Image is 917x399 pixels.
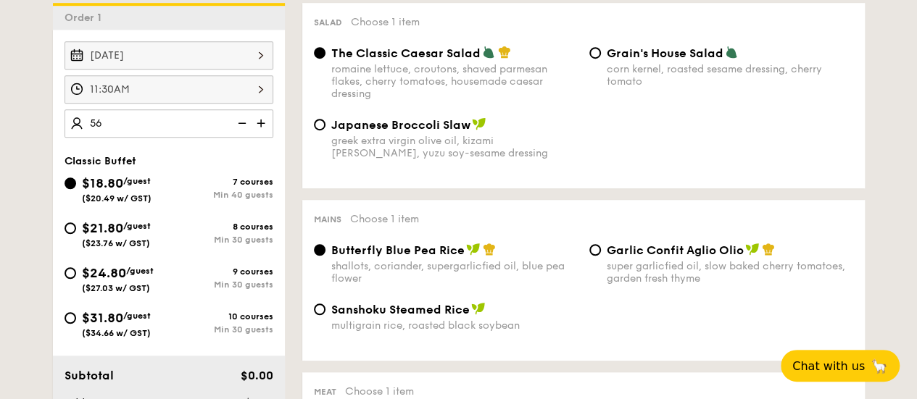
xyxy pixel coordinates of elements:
span: $21.80 [82,220,123,236]
img: icon-add.58712e84.svg [252,109,273,137]
input: Butterfly Blue Pea Riceshallots, coriander, supergarlicfied oil, blue pea flower [314,244,325,256]
span: Chat with us [792,359,865,373]
input: Sanshoku Steamed Ricemultigrain rice, roasted black soybean [314,303,325,315]
div: Min 30 guests [169,235,273,245]
span: $18.80 [82,175,123,191]
span: Meat [314,387,336,397]
span: Grain's House Salad [607,46,723,60]
span: Mains [314,214,341,224]
img: icon-vegetarian.fe4039eb.svg [725,46,738,59]
img: icon-vegan.f8ff3823.svg [466,243,481,256]
span: ($23.76 w/ GST) [82,238,150,248]
div: multigrain rice, roasted black soybean [331,319,578,332]
span: Salad [314,17,342,28]
img: icon-vegan.f8ff3823.svg [745,243,760,256]
span: Classic Buffet [65,155,136,167]
span: Japanese Broccoli Slaw [331,118,470,132]
span: Butterfly Blue Pea Rice [331,243,465,257]
input: $18.80/guest($20.49 w/ GST)7 coursesMin 40 guests [65,177,76,189]
div: romaine lettuce, croutons, shaved parmesan flakes, cherry tomatoes, housemade caesar dressing [331,63,578,100]
span: ($34.66 w/ GST) [82,328,151,338]
div: Min 30 guests [169,280,273,290]
span: Sanshoku Steamed Rice [331,303,470,316]
input: Event time [65,75,273,104]
span: 🦙 [871,358,888,374]
input: Event date [65,41,273,70]
span: /guest [123,221,151,231]
img: icon-vegan.f8ff3823.svg [472,117,486,130]
img: icon-chef-hat.a58ddaea.svg [762,243,775,256]
span: $31.80 [82,310,123,326]
img: icon-vegetarian.fe4039eb.svg [482,46,495,59]
span: /guest [126,266,154,276]
div: shallots, coriander, supergarlicfied oil, blue pea flower [331,260,578,285]
div: 10 courses [169,311,273,322]
span: ($27.03 w/ GST) [82,283,150,293]
img: icon-vegan.f8ff3823.svg [471,302,486,315]
div: 8 courses [169,222,273,232]
span: /guest [123,311,151,321]
span: $24.80 [82,265,126,281]
span: Garlic Confit Aglio Olio [607,243,744,257]
div: Min 40 guests [169,190,273,200]
input: $31.80/guest($34.66 w/ GST)10 coursesMin 30 guests [65,312,76,324]
span: /guest [123,176,151,186]
span: ($20.49 w/ GST) [82,193,152,203]
span: Order 1 [65,12,107,24]
div: 7 courses [169,177,273,187]
img: icon-reduce.1d2dbef1.svg [230,109,252,137]
span: Subtotal [65,369,114,382]
input: Grain's House Saladcorn kernel, roasted sesame dressing, cherry tomato [589,47,601,59]
div: super garlicfied oil, slow baked cherry tomatoes, garden fresh thyme [607,260,853,285]
button: Chat with us🦙 [781,350,900,382]
input: Japanese Broccoli Slawgreek extra virgin olive oil, kizami [PERSON_NAME], yuzu soy-sesame dressing [314,119,325,130]
input: $24.80/guest($27.03 w/ GST)9 coursesMin 30 guests [65,267,76,279]
span: Choose 1 item [350,213,419,225]
input: Garlic Confit Aglio Oliosuper garlicfied oil, slow baked cherry tomatoes, garden fresh thyme [589,244,601,256]
span: Choose 1 item [345,385,414,398]
img: icon-chef-hat.a58ddaea.svg [498,46,511,59]
div: Min 30 guests [169,324,273,335]
span: Choose 1 item [351,16,420,28]
span: The Classic Caesar Salad [331,46,481,60]
div: corn kernel, roasted sesame dressing, cherry tomato [607,63,853,88]
input: $21.80/guest($23.76 w/ GST)8 coursesMin 30 guests [65,222,76,234]
span: $0.00 [240,369,273,382]
input: The Classic Caesar Saladromaine lettuce, croutons, shaved parmesan flakes, cherry tomatoes, house... [314,47,325,59]
div: greek extra virgin olive oil, kizami [PERSON_NAME], yuzu soy-sesame dressing [331,135,578,159]
img: icon-chef-hat.a58ddaea.svg [483,243,496,256]
div: 9 courses [169,266,273,277]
